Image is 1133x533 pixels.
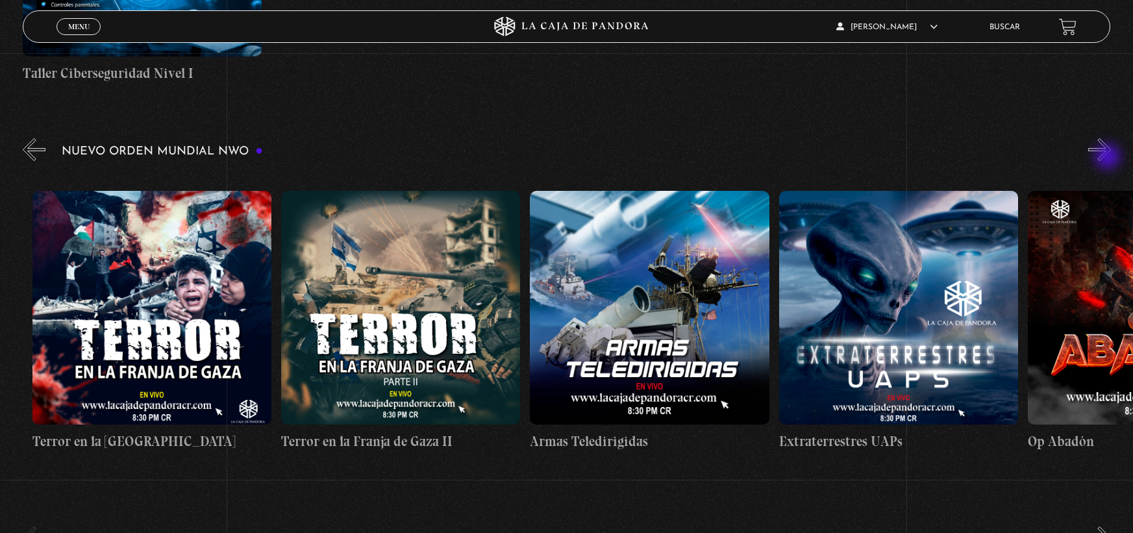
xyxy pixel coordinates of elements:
span: [PERSON_NAME] [836,23,938,31]
h3: Nuevo Orden Mundial NWO [62,145,263,158]
h4: Armas Teledirigidas [530,431,769,452]
a: Armas Teledirigidas [530,171,769,473]
a: Buscar [990,23,1020,31]
a: Extraterrestres UAPs [779,171,1018,473]
a: View your shopping cart [1059,18,1077,36]
h4: Terror en la Franja de Gaza II [281,431,520,452]
a: Terror en la Franja de Gaza II [281,171,520,473]
a: Terror en la [GEOGRAPHIC_DATA] [32,171,271,473]
span: Menu [68,23,90,31]
button: Next [1088,138,1111,161]
h4: Taller Ciberseguridad Nivel I [23,63,262,84]
h4: Extraterrestres UAPs [779,431,1018,452]
h4: Terror en la [GEOGRAPHIC_DATA] [32,431,271,452]
button: Previous [23,138,45,161]
span: Cerrar [64,34,94,43]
